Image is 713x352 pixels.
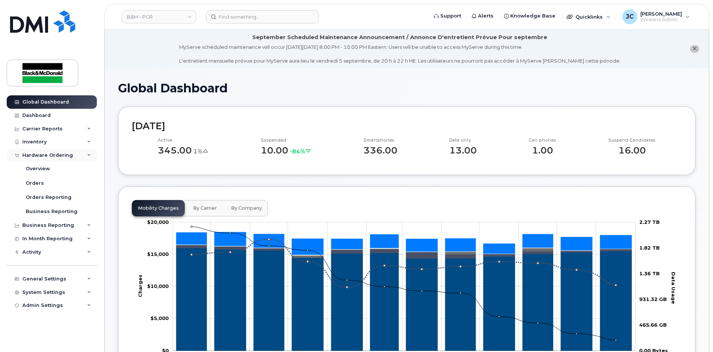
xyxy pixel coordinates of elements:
[261,137,311,143] p: Suspended
[261,145,311,155] p: 10.00
[364,145,397,155] p: 336.00
[137,275,143,297] tspan: Charges
[147,251,169,257] tspan: $15,000
[176,232,631,254] g: Other Charges
[671,272,676,304] tspan: Data Usage
[193,148,209,155] span: 1%
[150,315,169,321] tspan: $5,000
[231,205,262,211] span: By Company
[290,148,311,155] span: -84%
[639,321,667,327] tspan: 465.66 GB
[449,137,477,143] p: Data only
[252,34,547,41] div: September Scheduled Maintenance Announcement / Annonce D'entretient Prévue Pour septembre
[158,145,209,155] p: 345.00
[608,145,656,155] p: 16.00
[118,82,695,95] h1: Global Dashboard
[690,45,699,53] button: close notification
[529,137,556,143] p: Cell phones
[147,219,169,225] tspan: $20,000
[176,248,631,351] g: Rate Plan
[449,145,477,155] p: 13.00
[364,137,397,143] p: Smartphones
[529,145,556,155] p: 1.00
[639,244,660,250] tspan: 1.82 TB
[639,219,660,225] tspan: 2.27 TB
[158,137,209,143] p: Active
[147,283,169,289] tspan: $10,000
[608,137,656,143] p: Suspend Candidates
[132,120,682,131] h2: [DATE]
[193,205,217,211] span: By Carrier
[179,44,621,64] div: MyServe scheduled maintenance will occur [DATE][DATE] 8:00 PM - 10:00 PM Eastern. Users will be u...
[639,270,660,276] tspan: 1.36 TB
[639,296,667,302] tspan: 931.32 GB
